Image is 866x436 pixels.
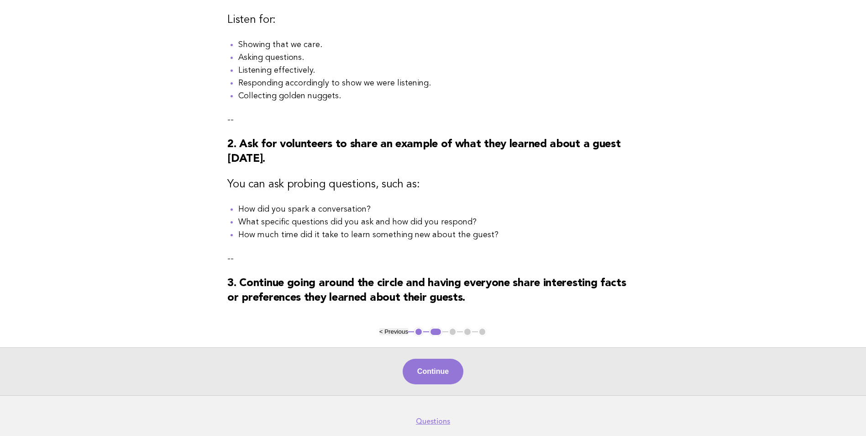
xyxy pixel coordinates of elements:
p: -- [227,113,639,126]
button: 2 [429,327,442,336]
button: 1 [414,327,423,336]
button: < Previous [379,328,408,335]
li: Asking questions. [238,51,639,64]
li: Showing that we care. [238,38,639,51]
li: How much time did it take to learn something new about the guest? [238,229,639,241]
strong: 2. Ask for volunteers to share an example of what they learned about a guest [DATE]. [227,139,620,165]
a: Questions [416,417,450,426]
h3: Listen for: [227,13,639,27]
p: -- [227,252,639,265]
li: What specific questions did you ask and how did you respond? [238,216,639,229]
li: How did you spark a conversation? [238,203,639,216]
button: Continue [403,359,463,384]
strong: 3. Continue going around the circle and having everyone share interesting facts or preferences th... [227,278,626,303]
li: Listening effectively. [238,64,639,77]
li: Collecting golden nuggets. [238,90,639,102]
h3: You can ask probing questions, such as: [227,177,639,192]
li: Responding accordingly to show we were listening. [238,77,639,90]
